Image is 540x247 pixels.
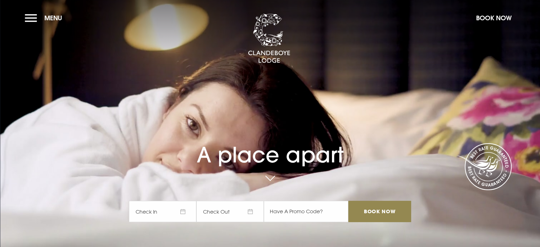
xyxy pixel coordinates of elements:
[44,14,62,22] span: Menu
[25,10,66,26] button: Menu
[264,201,348,222] input: Have A Promo Code?
[248,14,290,64] img: Clandeboye Lodge
[129,201,196,222] span: Check In
[348,201,411,222] input: Book Now
[473,10,515,26] button: Book Now
[129,127,411,167] h1: A place apart
[196,201,264,222] span: Check Out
